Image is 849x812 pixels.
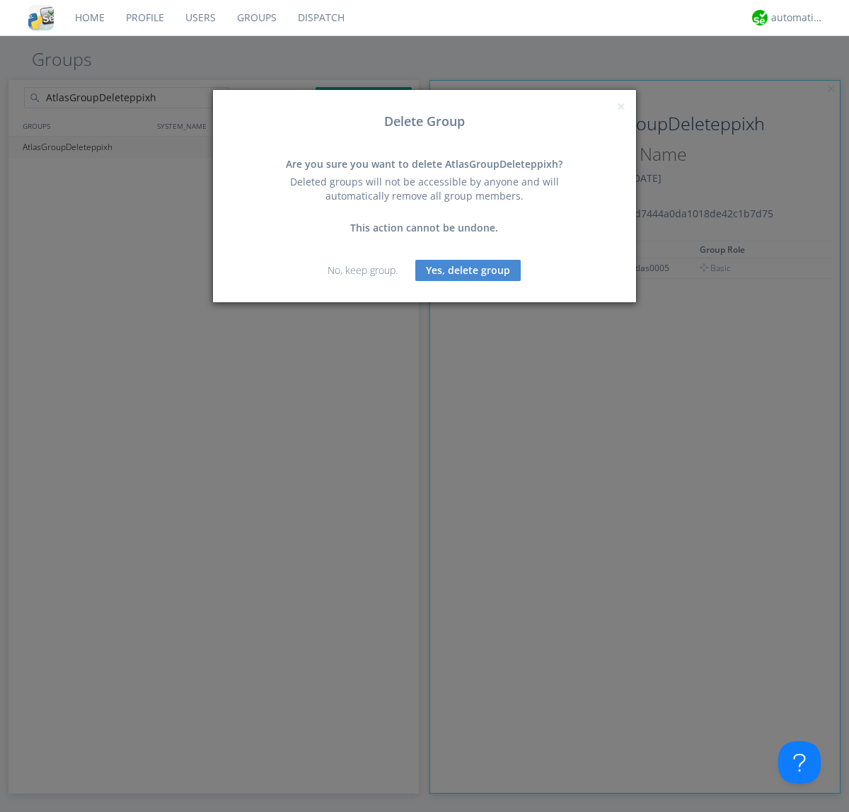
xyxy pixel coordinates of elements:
[771,11,824,25] div: automation+atlas
[224,115,625,129] h3: Delete Group
[272,157,577,171] div: Are you sure you want to delete AtlasGroupDeleteppixh?
[617,96,625,116] span: ×
[752,10,768,25] img: d2d01cd9b4174d08988066c6d424eccd
[328,263,398,277] a: No, keep group.
[272,221,577,235] div: This action cannot be undone.
[415,260,521,281] button: Yes, delete group
[272,175,577,203] div: Deleted groups will not be accessible by anyone and will automatically remove all group members.
[28,5,54,30] img: cddb5a64eb264b2086981ab96f4c1ba7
